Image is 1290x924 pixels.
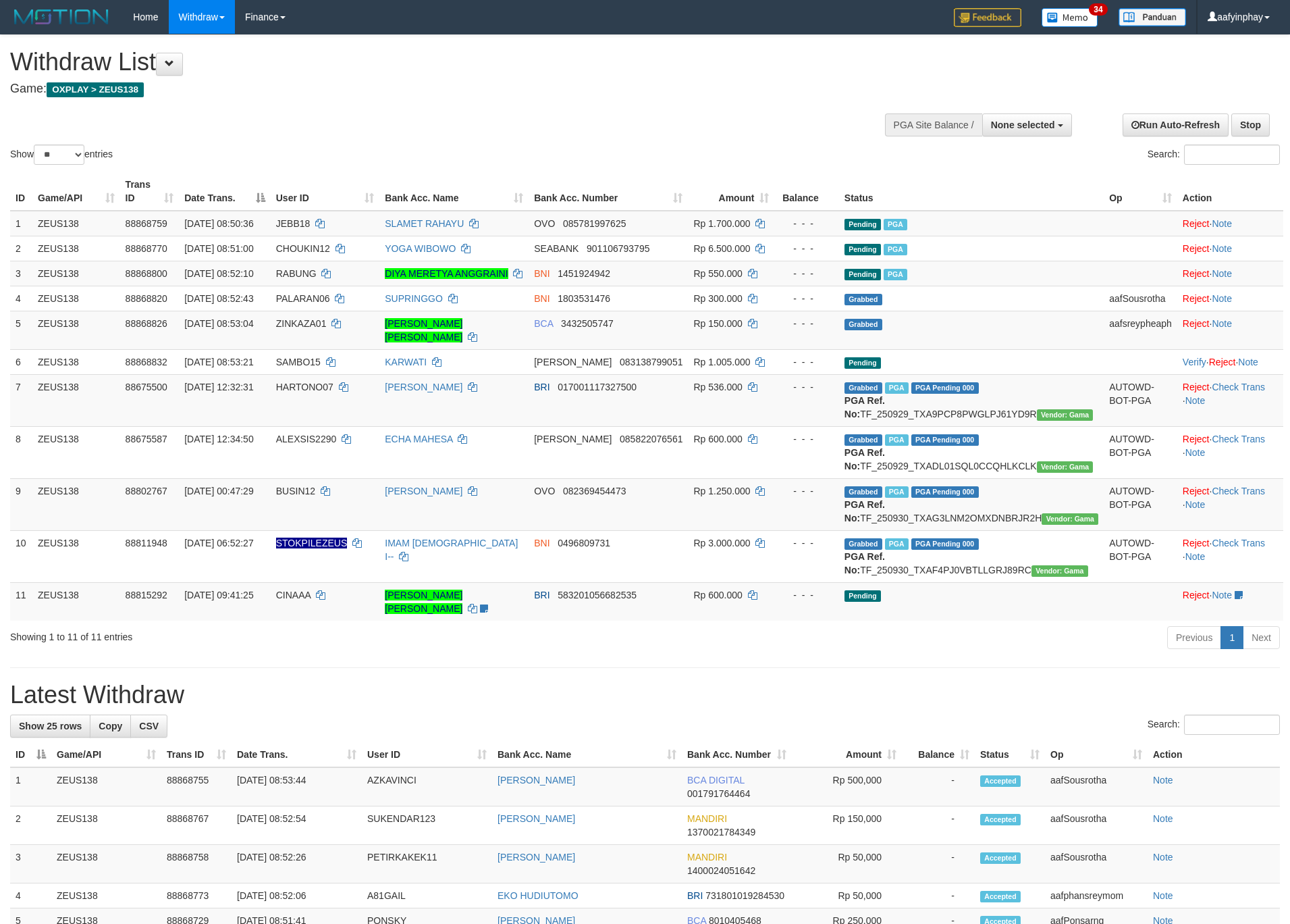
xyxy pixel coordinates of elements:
span: 34 [1089,3,1107,16]
th: Trans ID: activate to sort column ascending [120,172,180,211]
span: BRI [534,590,549,600]
td: 88868773 [161,883,232,908]
span: 88815292 [126,590,167,600]
span: Marked by aaftrukkakada [885,382,909,394]
td: · · [1177,426,1283,478]
span: Rp 3.000.000 [693,538,750,548]
th: Op: activate to sort column ascending [1045,742,1148,767]
td: PETIRKAKEK11 [362,845,492,883]
span: Grabbed [844,538,882,550]
a: Reject [1183,243,1210,254]
span: Copy 085781997625 to clipboard [563,218,626,229]
a: Note [1185,395,1206,406]
a: Note [1212,590,1232,600]
span: MANDIRI [687,852,727,863]
span: SEABANK [534,243,579,254]
td: ZEUS138 [32,236,120,261]
span: Accepted [980,814,1021,825]
a: [PERSON_NAME] [385,486,462,496]
a: Reject [1183,486,1210,496]
td: ZEUS138 [32,478,120,530]
span: Copy 583201056682535 to clipboard [558,590,637,600]
a: Reject [1183,590,1210,600]
a: Check Trans [1212,382,1265,392]
td: [DATE] 08:52:26 [232,845,362,883]
span: SAMBO15 [276,357,321,367]
a: Note [1153,852,1173,863]
th: Game/API: activate to sort column ascending [32,172,120,211]
span: 88675587 [126,434,167,444]
a: Note [1153,890,1173,901]
span: BCA [534,318,553,329]
span: Pending [844,357,881,369]
th: Date Trans.: activate to sort column descending [179,172,271,211]
td: 1 [10,767,51,806]
span: Rp 536.000 [693,382,742,392]
td: ZEUS138 [32,286,120,311]
span: Show 25 rows [19,721,82,731]
span: Pending [844,269,881,280]
div: - - - [780,536,833,550]
span: JEBB18 [276,218,311,229]
th: ID [10,172,32,211]
span: [DATE] 09:41:25 [184,590,253,600]
div: - - - [780,242,833,255]
span: Pending [844,244,881,255]
td: AUTOWD-BOT-PGA [1104,426,1177,478]
span: [DATE] 08:52:10 [184,268,253,279]
input: Search: [1184,715,1280,735]
th: Balance: activate to sort column ascending [902,742,975,767]
td: · [1177,286,1283,311]
td: ZEUS138 [32,426,120,478]
label: Search: [1148,145,1280,165]
td: ZEUS138 [51,767,161,806]
img: MOTION_logo.png [10,7,113,27]
span: Grabbed [844,294,882,305]
div: - - - [780,355,833,369]
label: Search: [1148,715,1280,735]
span: Copy 0496809731 to clipboard [558,538,610,548]
th: Date Trans.: activate to sort column ascending [232,742,362,767]
span: [DATE] 08:52:43 [184,293,253,304]
span: 88868770 [126,243,167,254]
span: Marked by aafsreyleap [884,269,907,280]
td: ZEUS138 [32,530,120,582]
td: · [1177,211,1283,236]
span: Rp 150.000 [693,318,742,329]
span: ALEXSIS2290 [276,434,337,444]
a: Reject [1183,434,1210,444]
td: - [902,806,975,845]
span: Copy 1803531476 to clipboard [558,293,610,304]
a: [PERSON_NAME] [PERSON_NAME] [385,590,462,614]
td: AZKAVINCI [362,767,492,806]
span: Copy 017001117327500 to clipboard [558,382,637,392]
b: PGA Ref. No: [844,499,885,523]
td: Rp 500,000 [792,767,902,806]
a: DIYA MERETYA ANGGRAINI [385,268,508,279]
label: Show entries [10,145,113,165]
td: · [1177,311,1283,349]
span: Copy 1451924942 to clipboard [558,268,610,279]
td: 88868767 [161,806,232,845]
span: BNI [534,538,549,548]
span: [PERSON_NAME] [534,357,612,367]
a: 1 [1220,626,1243,649]
span: CINAAA [276,590,311,600]
th: Balance [774,172,838,211]
td: aafphansreymom [1045,883,1148,908]
td: TF_250930_TXAG3LNM2OMXDNBRJR2H [839,478,1104,530]
span: Copy 082369454473 to clipboard [563,486,626,496]
th: User ID: activate to sort column ascending [271,172,380,211]
span: PGA Pending [911,486,979,498]
td: · [1177,582,1283,621]
span: [DATE] 12:34:50 [184,434,253,444]
td: 9 [10,478,32,530]
td: ZEUS138 [32,261,120,286]
th: Status [839,172,1104,211]
span: CHOUKIN12 [276,243,330,254]
span: Rp 1.005.000 [693,357,750,367]
span: 88868800 [126,268,167,279]
b: PGA Ref. No: [844,447,885,471]
td: · · [1177,349,1283,374]
span: BNI [534,268,549,279]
